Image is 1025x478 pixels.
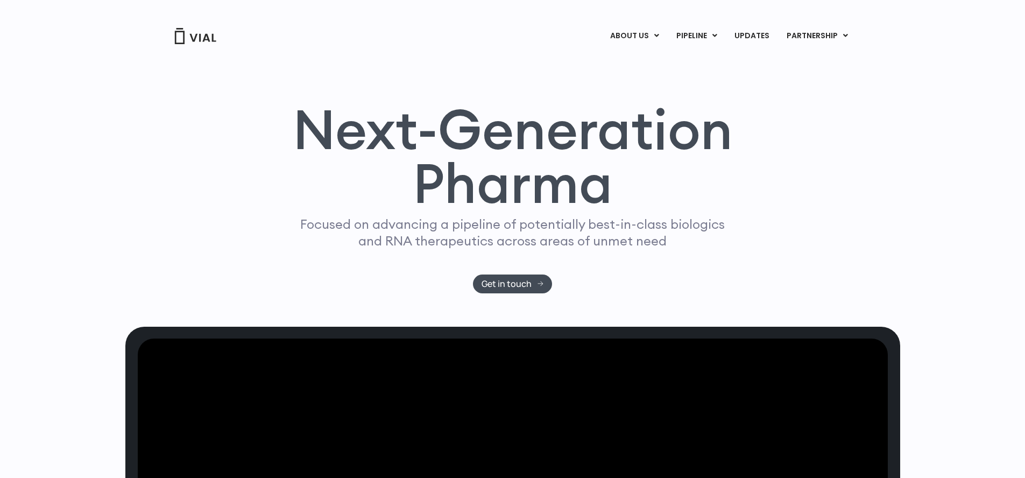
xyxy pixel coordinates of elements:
[726,27,777,45] a: UPDATES
[280,102,746,211] h1: Next-Generation Pharma
[296,216,730,249] p: Focused on advancing a pipeline of potentially best-in-class biologics and RNA therapeutics acros...
[174,28,217,44] img: Vial Logo
[668,27,725,45] a: PIPELINEMenu Toggle
[473,275,552,293] a: Get in touch
[482,280,532,288] span: Get in touch
[602,27,667,45] a: ABOUT USMenu Toggle
[778,27,857,45] a: PARTNERSHIPMenu Toggle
